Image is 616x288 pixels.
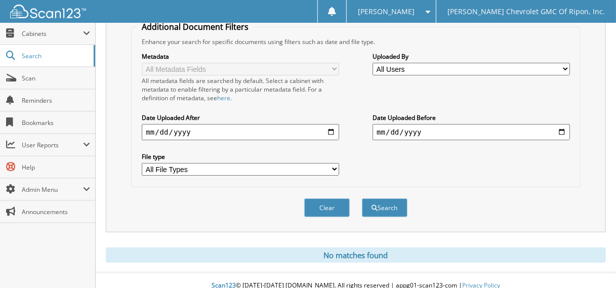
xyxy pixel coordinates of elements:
[142,152,339,161] label: File type
[22,52,89,60] span: Search
[447,9,605,15] span: [PERSON_NAME] Chevrolet GMC Of Ripon, Inc.
[362,198,407,217] button: Search
[22,208,90,216] span: Announcements
[217,94,230,102] a: here
[304,198,350,217] button: Clear
[142,124,339,140] input: start
[373,52,569,61] label: Uploaded By
[565,239,616,288] iframe: Chat Widget
[22,74,90,83] span: Scan
[10,5,86,18] img: scan123-logo-white.svg
[22,29,83,38] span: Cabinets
[137,21,254,32] legend: Additional Document Filters
[373,113,569,122] label: Date Uploaded Before
[22,163,90,172] span: Help
[142,52,339,61] label: Metadata
[142,113,339,122] label: Date Uploaded After
[358,9,415,15] span: [PERSON_NAME]
[22,141,83,149] span: User Reports
[373,124,569,140] input: end
[22,96,90,105] span: Reminders
[22,185,83,194] span: Admin Menu
[142,76,339,102] div: All metadata fields are searched by default. Select a cabinet with metadata to enable filtering b...
[106,248,606,263] div: No matches found
[137,37,574,46] div: Enhance your search for specific documents using filters such as date and file type.
[22,118,90,127] span: Bookmarks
